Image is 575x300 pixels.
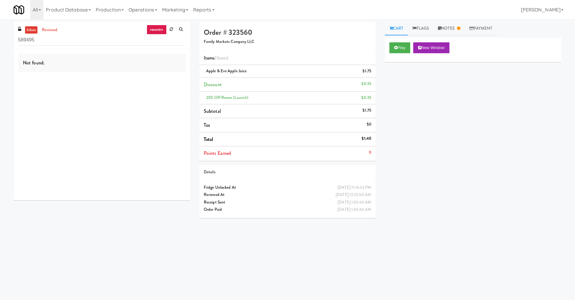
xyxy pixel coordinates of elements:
h4: Order # 323560 [204,28,371,36]
div: $1.75 [363,107,371,114]
a: Cart [385,22,408,35]
img: Micromart [14,5,24,15]
div: Order Paid [204,206,371,214]
a: inbox [25,26,37,34]
div: [DATE] 1:02:46 AM [337,199,371,206]
button: Play [389,42,410,53]
h5: Family Markets Company LLC [204,40,371,44]
div: $1.40 [362,135,371,142]
div: Fridge Unlocked At [204,184,371,191]
div: 0 [369,149,371,156]
a: reviewed [40,26,59,34]
div: [DATE] 11:16:33 PM [337,184,371,191]
div: Reviewed At [204,191,371,199]
span: Apple & Eve Apple Juice [206,68,247,74]
a: Payment [465,22,497,35]
ng-pluralize: item [218,54,227,61]
span: Points Earned [204,150,231,157]
span: Subtotal [204,108,221,115]
span: Tax [204,122,210,129]
span: Items [204,54,228,61]
input: Search vision orders [18,34,186,46]
a: recent [147,25,167,34]
div: [DATE] 1:02:46 AM [337,206,371,214]
span: Not found. [23,59,45,66]
div: $1.75 [363,67,371,75]
a: Flags [408,22,433,35]
div: Receipt Sent [204,199,371,206]
span: (1 ) [215,54,228,61]
div: $0.35 [361,94,371,102]
div: Details [204,168,371,176]
button: New Window [413,42,449,53]
span: 20% Off Rowan (launch) [206,95,248,100]
span: Total [204,136,213,143]
div: $0 [367,121,371,128]
a: Notes [433,22,465,35]
div: $0.35 [361,80,371,88]
div: [DATE] 12:23:50 AM [336,191,371,199]
span: Discount [204,81,222,88]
